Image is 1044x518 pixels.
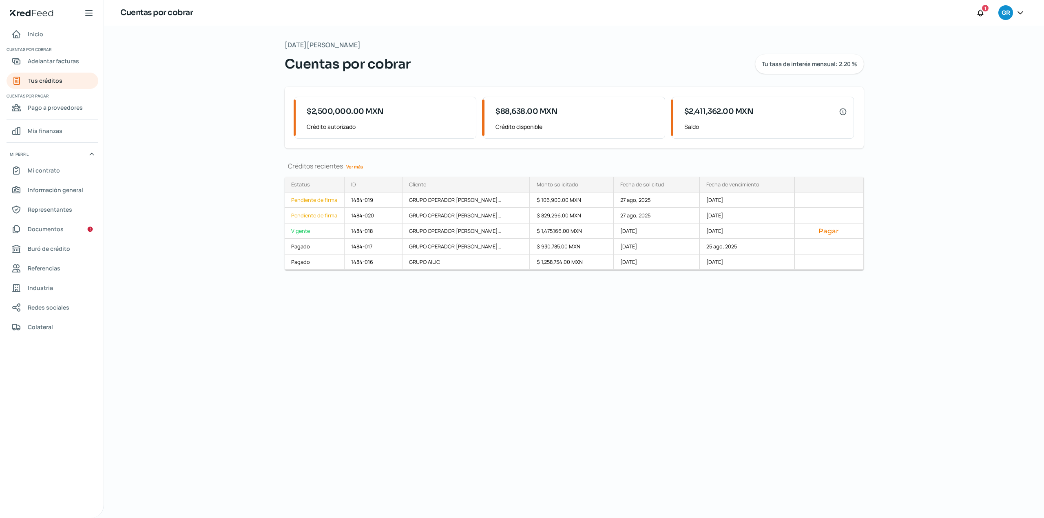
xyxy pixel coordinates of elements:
[28,283,53,293] span: Industria
[7,260,98,277] a: Referencias
[403,224,530,239] div: GRUPO OPERADOR [PERSON_NAME]...
[1002,8,1010,18] span: GR
[28,102,83,113] span: Pago a proveedores
[530,239,614,255] div: $ 930,785.00 MXN
[28,263,60,273] span: Referencias
[351,181,356,188] div: ID
[307,122,469,132] span: Crédito autorizado
[403,239,530,255] div: GRUPO OPERADOR [PERSON_NAME]...
[403,208,530,224] div: GRUPO OPERADOR [PERSON_NAME]...
[7,53,98,69] a: Adelantar facturas
[285,54,411,74] span: Cuentas por cobrar
[495,106,557,117] span: $88,638.00 MXN
[7,162,98,179] a: Mi contrato
[403,255,530,270] div: GRUPO AILIC
[684,122,847,132] span: Saldo
[285,39,361,51] span: [DATE][PERSON_NAME]
[984,4,986,12] span: 1
[530,193,614,208] div: $ 106,900.00 MXN
[614,239,700,255] div: [DATE]
[403,193,530,208] div: GRUPO OPERADOR [PERSON_NAME]...
[700,224,795,239] div: [DATE]
[28,165,60,175] span: Mi contrato
[530,208,614,224] div: $ 829,296.00 MXN
[345,224,403,239] div: 1484-018
[28,302,69,312] span: Redes sociales
[307,106,384,117] span: $2,500,000.00 MXN
[7,26,98,42] a: Inicio
[7,100,98,116] a: Pago a proveedores
[700,239,795,255] div: 25 ago, 2025
[345,193,403,208] div: 1484-019
[620,181,664,188] div: Fecha de solicitud
[762,61,857,67] span: Tu tasa de interés mensual: 2.20 %
[537,181,578,188] div: Monto solicitado
[28,56,79,66] span: Adelantar facturas
[7,280,98,296] a: Industria
[614,193,700,208] div: 27 ago, 2025
[285,162,864,170] div: Créditos recientes
[285,208,345,224] a: Pendiente de firma
[409,181,426,188] div: Cliente
[7,201,98,218] a: Representantes
[285,193,345,208] a: Pendiente de firma
[614,224,700,239] div: [DATE]
[700,193,795,208] div: [DATE]
[28,224,64,234] span: Documentos
[28,126,62,136] span: Mis finanzas
[345,208,403,224] div: 1484-020
[7,46,97,53] span: Cuentas por cobrar
[7,182,98,198] a: Información general
[28,185,83,195] span: Información general
[28,75,62,86] span: Tus créditos
[28,322,53,332] span: Colateral
[7,241,98,257] a: Buró de crédito
[700,255,795,270] div: [DATE]
[285,224,345,239] a: Vigente
[120,7,193,19] h1: Cuentas por cobrar
[28,29,43,39] span: Inicio
[10,151,29,158] span: Mi perfil
[706,181,759,188] div: Fecha de vencimiento
[285,255,345,270] a: Pagado
[7,92,97,100] span: Cuentas por pagar
[7,73,98,89] a: Tus créditos
[291,181,310,188] div: Estatus
[285,239,345,255] a: Pagado
[530,255,614,270] div: $ 1,258,754.00 MXN
[7,123,98,139] a: Mis finanzas
[28,204,72,215] span: Representantes
[345,239,403,255] div: 1484-017
[7,299,98,316] a: Redes sociales
[801,227,856,235] button: Pagar
[345,255,403,270] div: 1484-016
[7,319,98,335] a: Colateral
[614,208,700,224] div: 27 ago, 2025
[7,221,98,237] a: Documentos
[28,244,70,254] span: Buró de crédito
[614,255,700,270] div: [DATE]
[495,122,658,132] span: Crédito disponible
[530,224,614,239] div: $ 1,475,166.00 MXN
[684,106,754,117] span: $2,411,362.00 MXN
[700,208,795,224] div: [DATE]
[343,160,366,173] a: Ver más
